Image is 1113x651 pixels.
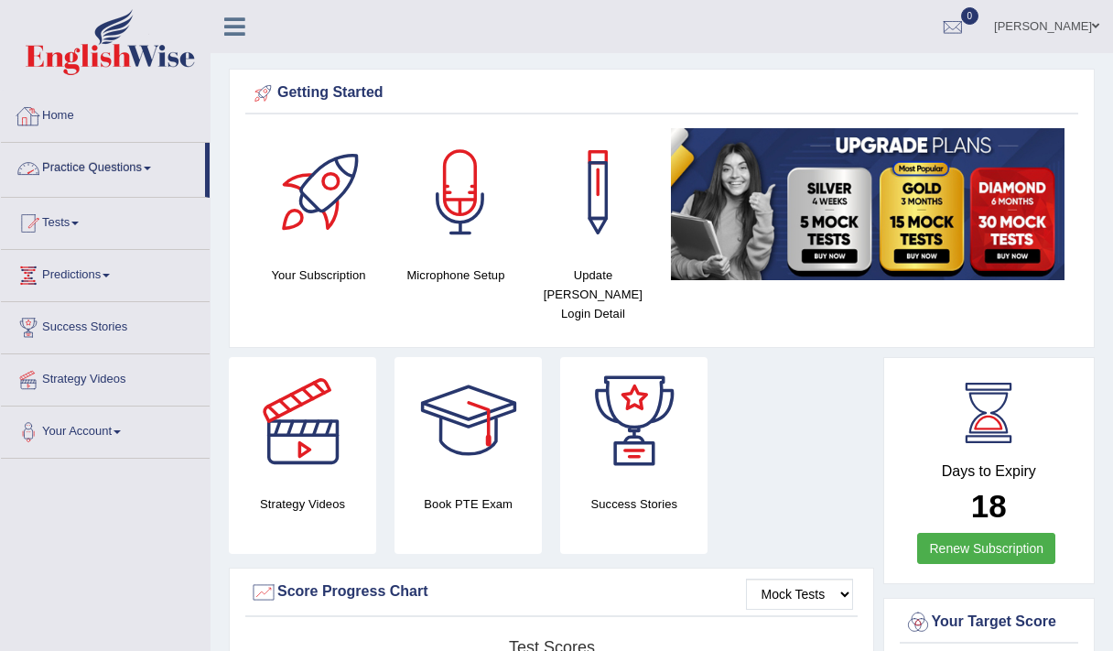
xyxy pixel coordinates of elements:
b: 18 [971,488,1007,524]
span: 0 [961,7,979,25]
h4: Update [PERSON_NAME] Login Detail [534,266,653,323]
a: Predictions [1,250,210,296]
h4: Days to Expiry [904,463,1075,480]
a: Home [1,91,210,136]
a: Tests [1,198,210,244]
h4: Book PTE Exam [394,494,542,514]
h4: Microphone Setup [396,266,515,285]
a: Strategy Videos [1,354,210,400]
div: Your Target Score [904,609,1075,636]
img: small5.jpg [671,128,1064,280]
a: Speaking Practice [34,194,205,227]
h4: Your Subscription [259,266,378,285]
a: Your Account [1,407,210,452]
a: Practice Questions [1,143,205,189]
div: Getting Started [250,80,1074,107]
a: Success Stories [1,302,210,348]
a: Renew Subscription [917,533,1055,564]
h4: Success Stories [560,494,708,514]
div: Score Progress Chart [250,579,853,606]
h4: Strategy Videos [229,494,376,514]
